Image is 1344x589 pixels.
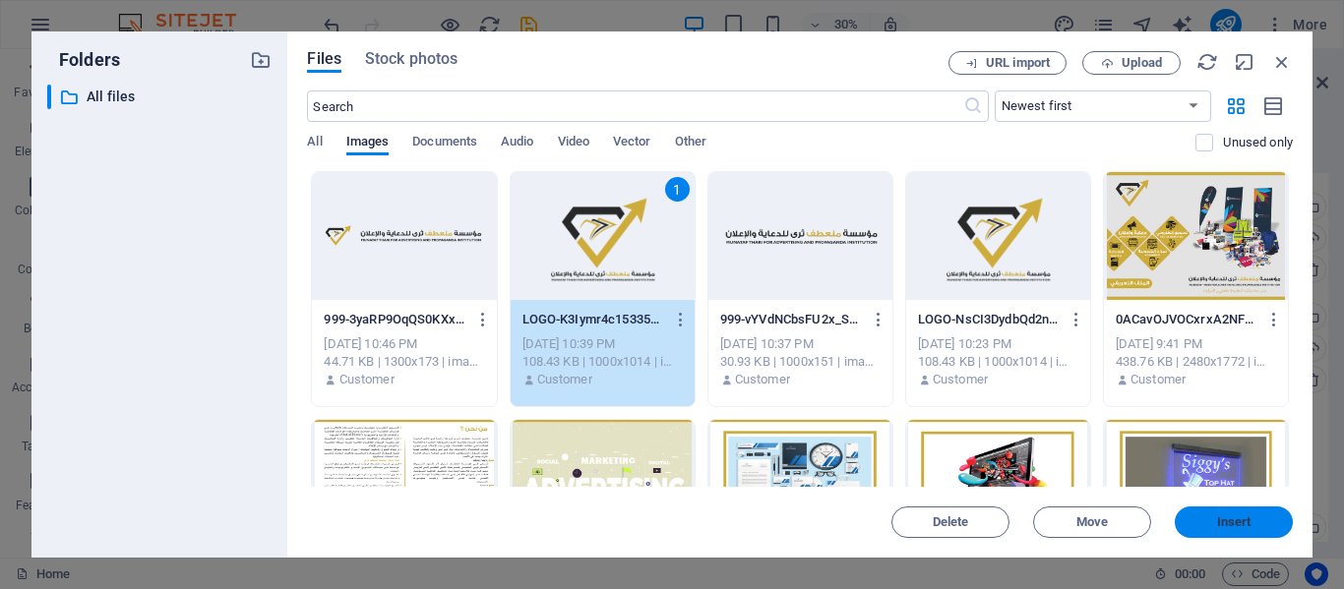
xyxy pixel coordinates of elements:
[1076,516,1108,528] span: Move
[412,130,477,157] span: Documents
[1122,57,1162,69] span: Upload
[1175,506,1293,538] button: Insert
[1116,353,1276,371] div: 438.76 KB | 2480x1772 | image/jpeg
[613,130,651,157] span: Vector
[558,130,589,157] span: Video
[735,371,790,388] p: Customer
[307,90,962,122] input: Search
[324,353,484,371] div: 44.71 KB | 1300x173 | image/png
[339,371,395,388] p: Customer
[522,353,683,371] div: 108.43 KB | 1000x1014 | image/png
[324,311,466,328] p: 999-3yaRP9OqQS0KXxdrn__M6w.png
[47,47,120,73] p: Folders
[522,335,683,353] div: [DATE] 10:39 PM
[1223,134,1293,151] p: Displays only files that are not in use on the website. Files added during this session can still...
[720,311,863,328] p: 999-vYVdNCbsFU2x_Sga16CmnA.png
[933,371,988,388] p: Customer
[537,371,592,388] p: Customer
[1217,516,1252,528] span: Insert
[1116,335,1276,353] div: [DATE] 9:41 PM
[665,177,690,202] div: 1
[307,130,322,157] span: All
[522,311,665,328] p: LOGO-K3Iymr4c15335_MCzb9cow.png
[1116,311,1258,328] p: 0ACavOJVOCxrxA2NFxB3hbA.jpg
[918,311,1061,328] p: LOGO-NsCI3DydbQd2nJkdkkLGsw.png
[307,47,341,71] span: Files
[891,506,1009,538] button: Delete
[986,57,1050,69] span: URL import
[948,51,1067,75] button: URL import
[933,516,969,528] span: Delete
[1271,51,1293,73] i: Close
[918,353,1078,371] div: 108.43 KB | 1000x1014 | image/png
[501,130,533,157] span: Audio
[346,130,390,157] span: Images
[1130,371,1186,388] p: Customer
[720,353,881,371] div: 30.93 KB | 1000x151 | image/png
[720,335,881,353] div: [DATE] 10:37 PM
[365,47,458,71] span: Stock photos
[87,86,236,108] p: All files
[250,49,272,71] i: Create new folder
[324,335,484,353] div: [DATE] 10:46 PM
[675,130,706,157] span: Other
[47,85,51,109] div: ​
[1234,51,1255,73] i: Minimize
[918,335,1078,353] div: [DATE] 10:23 PM
[1033,506,1151,538] button: Move
[1196,51,1218,73] i: Reload
[1082,51,1181,75] button: Upload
